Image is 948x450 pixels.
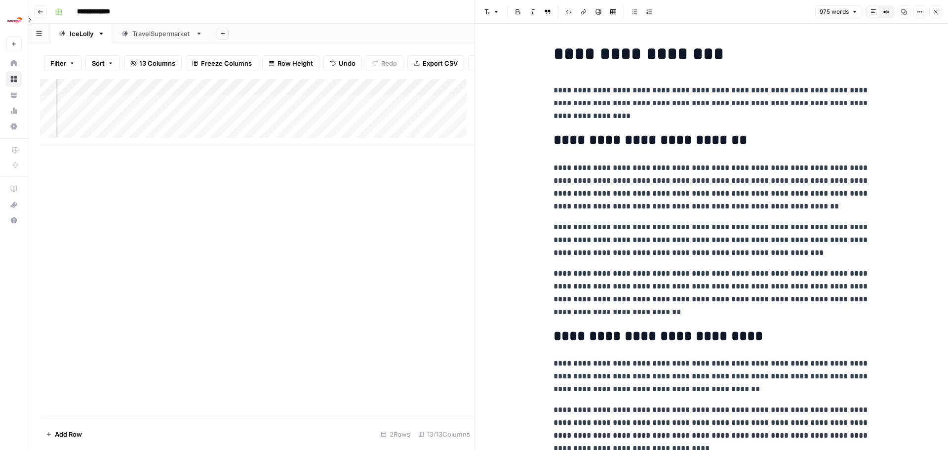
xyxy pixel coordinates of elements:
[6,55,22,71] a: Home
[6,197,21,212] div: What's new?
[40,426,88,442] button: Add Row
[50,58,66,68] span: Filter
[201,58,252,68] span: Freeze Columns
[132,29,192,39] div: TravelSupermarket
[6,11,24,29] img: Ice Travel Group Logo
[366,55,403,71] button: Redo
[6,181,22,197] a: AirOps Academy
[139,58,175,68] span: 13 Columns
[6,8,22,33] button: Workspace: Ice Travel Group
[113,24,211,43] a: TravelSupermarket
[186,55,258,71] button: Freeze Columns
[6,212,22,228] button: Help + Support
[85,55,120,71] button: Sort
[55,429,82,439] span: Add Row
[414,426,474,442] div: 13/13 Columns
[377,426,414,442] div: 2 Rows
[44,55,81,71] button: Filter
[262,55,319,71] button: Row Height
[323,55,362,71] button: Undo
[6,71,22,87] a: Browse
[820,7,849,16] span: 975 words
[815,5,862,18] button: 975 words
[70,29,94,39] div: IceLolly
[339,58,355,68] span: Undo
[124,55,182,71] button: 13 Columns
[6,119,22,134] a: Settings
[6,103,22,119] a: Usage
[407,55,464,71] button: Export CSV
[6,87,22,103] a: Your Data
[277,58,313,68] span: Row Height
[50,24,113,43] a: IceLolly
[381,58,397,68] span: Redo
[6,197,22,212] button: What's new?
[92,58,105,68] span: Sort
[423,58,458,68] span: Export CSV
